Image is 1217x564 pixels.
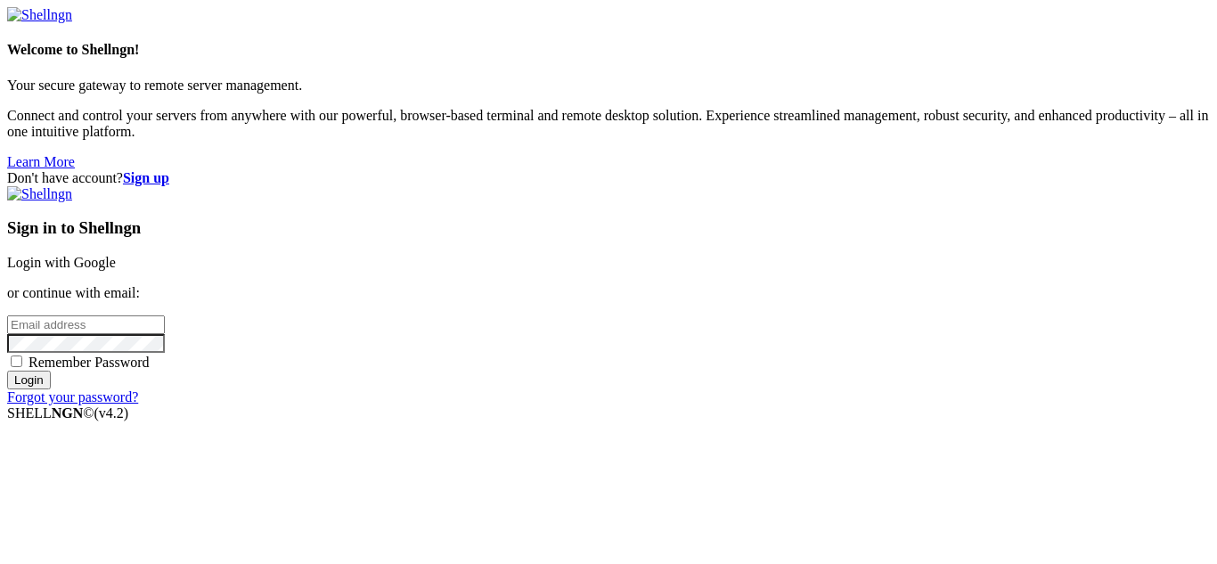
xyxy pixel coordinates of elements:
[52,405,84,421] b: NGN
[7,42,1210,58] h4: Welcome to Shellngn!
[7,371,51,389] input: Login
[123,170,169,185] a: Sign up
[7,315,165,334] input: Email address
[7,285,1210,301] p: or continue with email:
[7,186,72,202] img: Shellngn
[7,389,138,405] a: Forgot your password?
[7,108,1210,140] p: Connect and control your servers from anywhere with our powerful, browser-based terminal and remo...
[7,255,116,270] a: Login with Google
[7,218,1210,238] h3: Sign in to Shellngn
[7,154,75,169] a: Learn More
[94,405,129,421] span: 4.2.0
[7,170,1210,186] div: Don't have account?
[7,7,72,23] img: Shellngn
[7,405,128,421] span: SHELL ©
[11,356,22,367] input: Remember Password
[7,78,1210,94] p: Your secure gateway to remote server management.
[29,355,150,370] span: Remember Password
